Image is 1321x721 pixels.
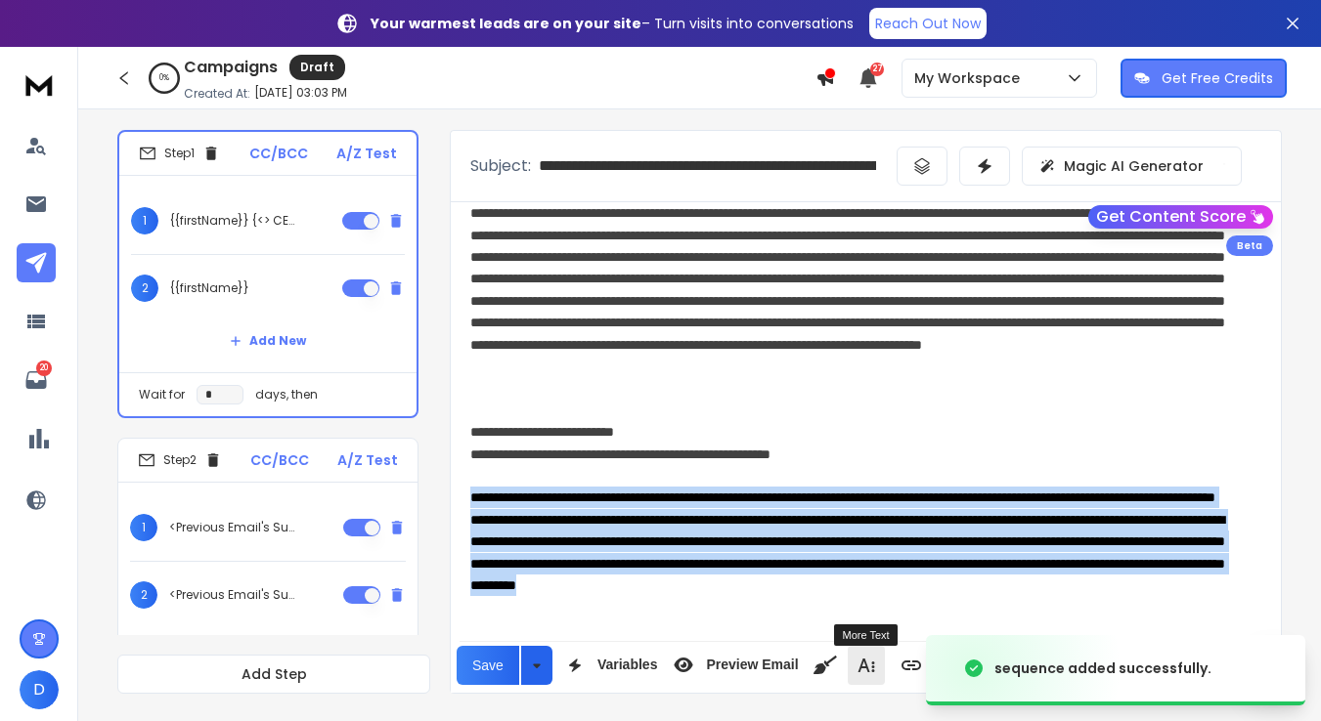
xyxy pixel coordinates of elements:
p: CC/BCC [250,450,309,470]
p: Subject: [470,154,531,178]
button: Save [457,646,519,685]
p: A/Z Test [337,450,398,470]
p: Wait for [139,387,185,403]
div: Draft [289,55,345,80]
p: {{firstName}} {<> CEO Batch Invite|<> Founder Cohort Invitation|<> CEO Batch Invite|<> Founder Ba... [170,213,295,229]
strong: Your warmest leads are on your site [371,14,641,33]
button: Get Free Credits [1121,59,1287,98]
button: Add New [214,321,322,360]
button: D [20,670,59,709]
p: <Previous Email's Subject> [169,587,294,603]
span: 1 [130,514,157,541]
p: A/Z Test [336,144,397,163]
p: Magic AI Generator [1064,156,1204,176]
p: 0 % [159,72,169,84]
button: Get Content Score [1088,205,1273,229]
li: Step1CC/BCCA/Z Test1{{firstName}} {<> CEO Batch Invite|<> Founder Cohort Invitation|<> CEO Batch ... [117,130,418,418]
div: sequence added successfully. [994,658,1211,678]
img: logo [20,66,59,103]
button: Magic AI Generator [1022,147,1242,186]
span: Preview Email [702,657,802,673]
h1: Campaigns [184,56,278,79]
p: 20 [36,360,52,376]
a: Reach Out Now [869,8,987,39]
button: Variables [556,646,662,685]
a: 20 [17,360,56,400]
button: Add New [214,628,322,667]
p: Reach Out Now [875,14,981,33]
button: Preview Email [665,646,802,685]
p: [DATE] 03:03 PM [254,85,347,101]
p: CC/BCC [249,144,308,163]
p: My Workspace [914,68,1028,88]
span: 27 [870,63,884,76]
button: Add Step [117,655,430,694]
p: – Turn visits into conversations [371,14,854,33]
div: More Text [834,624,897,646]
span: Variables [594,657,662,673]
span: 2 [130,581,157,609]
p: Created At: [184,86,250,102]
p: <Previous Email's Subject> [169,520,294,535]
p: {{firstName}} [170,280,249,296]
span: 2 [131,275,158,302]
li: Step2CC/BCCA/Z Test1<Previous Email's Subject>2<Previous Email's Subject>Add New [117,438,418,680]
span: 1 [131,207,158,234]
div: Step 2 [138,451,222,469]
button: Insert Link (⌘K) [893,646,930,685]
p: days, then [255,387,318,403]
p: Get Free Credits [1162,68,1273,88]
div: Beta [1226,235,1273,256]
div: Step 1 [139,145,220,162]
